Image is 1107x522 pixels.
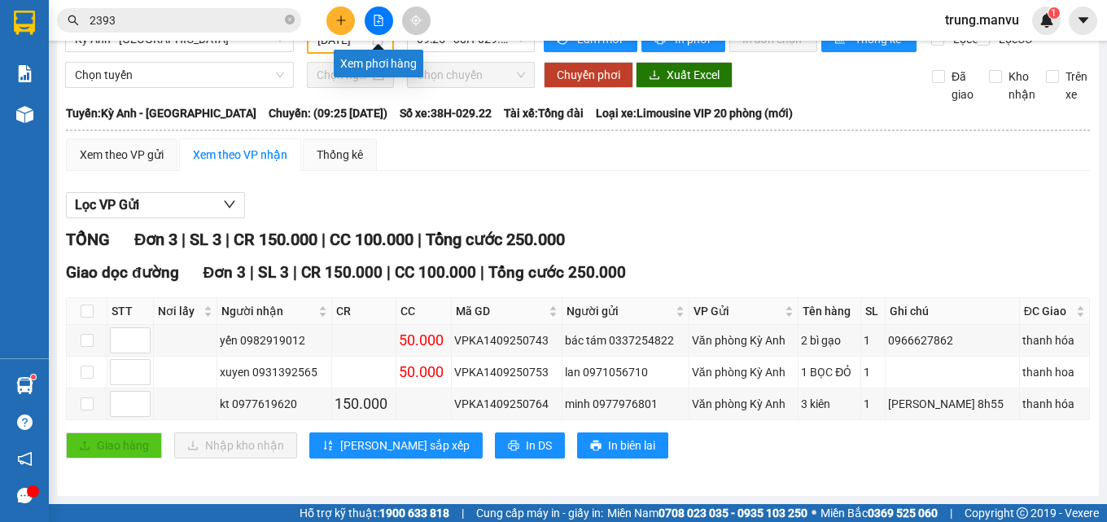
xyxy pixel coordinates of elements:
[395,263,476,282] span: CC 100.000
[452,325,562,357] td: VPKA1409250743
[799,298,861,325] th: Tên hàng
[689,357,799,388] td: Văn phòng Kỳ Anh
[134,230,177,249] span: Đơn 3
[17,451,33,467] span: notification
[1017,507,1028,519] span: copyright
[16,65,33,82] img: solution-icon
[322,440,334,453] span: sort-ascending
[526,436,552,454] span: In DS
[16,377,33,394] img: warehouse-icon
[1002,68,1042,103] span: Kho nhận
[340,436,470,454] span: [PERSON_NAME] sắp xếp
[608,436,655,454] span: In biên lai
[17,415,33,430] span: question-circle
[300,504,449,522] span: Hỗ trợ kỹ thuật:
[888,395,1016,413] div: [PERSON_NAME] 8h55
[508,440,519,453] span: printer
[1051,7,1057,19] span: 1
[190,230,221,249] span: SL 3
[820,504,938,522] span: Miền Bắc
[1024,302,1073,320] span: ĐC Giao
[158,302,200,320] span: Nơi lấy
[66,230,110,249] span: TỔNG
[689,325,799,357] td: Văn phòng Kỳ Anh
[90,11,282,29] input: Tìm tên, số ĐT hoặc mã đơn
[868,507,938,520] strong: 0369 525 060
[590,440,602,453] span: printer
[454,363,559,381] div: VPKA1409250753
[565,331,686,349] div: bác tám 0337254822
[1069,7,1097,35] button: caret-down
[317,146,363,164] div: Thống kê
[335,15,347,26] span: plus
[301,263,383,282] span: CR 150.000
[417,63,525,87] span: Chọn chuyến
[225,230,230,249] span: |
[1039,13,1054,28] img: icon-new-feature
[402,7,431,35] button: aim
[864,363,882,381] div: 1
[1022,395,1087,413] div: thanh hóa
[801,395,858,413] div: 3 kiên
[692,331,795,349] div: Văn phòng Kỳ Anh
[1076,13,1091,28] span: caret-down
[636,62,733,88] button: downloadXuất Excel
[577,432,668,458] button: printerIn biên lai
[75,63,284,87] span: Chọn tuyến
[373,15,384,26] span: file-add
[17,488,33,503] span: message
[335,393,393,415] div: 150.000
[193,146,287,164] div: Xem theo VP nhận
[285,13,295,29] span: close-circle
[932,10,1032,30] span: trung.manvu
[888,331,1016,349] div: 0966627862
[801,363,858,381] div: 1 BỌC ĐỎ
[258,263,289,282] span: SL 3
[66,263,179,282] span: Giao dọc đường
[659,507,807,520] strong: 0708 023 035 - 0935 103 250
[667,66,720,84] span: Xuất Excel
[31,375,36,379] sup: 1
[399,361,448,384] div: 50.000
[1022,363,1087,381] div: thanh hoa
[462,504,464,522] span: |
[454,331,559,349] div: VPKA1409250743
[565,363,686,381] div: lan 0971056710
[66,107,256,120] b: Tuyến: Kỳ Anh - [GEOGRAPHIC_DATA]
[269,104,387,122] span: Chuyến: (09:25 [DATE])
[332,298,396,325] th: CR
[322,230,326,249] span: |
[480,263,484,282] span: |
[317,66,370,84] input: Chọn ngày
[75,195,139,215] span: Lọc VP Gửi
[14,11,35,35] img: logo-vxr
[694,302,781,320] span: VP Gửi
[945,68,980,103] span: Đã giao
[886,298,1019,325] th: Ghi chú
[689,388,799,420] td: Văn phòng Kỳ Anh
[607,504,807,522] span: Miền Nam
[426,230,565,249] span: Tổng cước 250.000
[812,510,816,516] span: ⚪️
[1048,7,1060,19] sup: 1
[293,263,297,282] span: |
[488,263,626,282] span: Tổng cước 250.000
[66,432,162,458] button: uploadGiao hàng
[950,504,952,522] span: |
[544,62,633,88] button: Chuyển phơi
[396,298,452,325] th: CC
[387,263,391,282] span: |
[495,432,565,458] button: printerIn DS
[234,230,317,249] span: CR 150.000
[250,263,254,282] span: |
[567,302,672,320] span: Người gửi
[334,50,423,77] div: Xem phơi hàng
[649,69,660,82] span: download
[565,395,686,413] div: minh 0977976801
[174,432,297,458] button: downloadNhập kho nhận
[107,298,154,325] th: STT
[220,331,328,349] div: yến 0982919012
[326,7,355,35] button: plus
[1022,331,1087,349] div: thanh hóa
[80,146,164,164] div: Xem theo VP gửi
